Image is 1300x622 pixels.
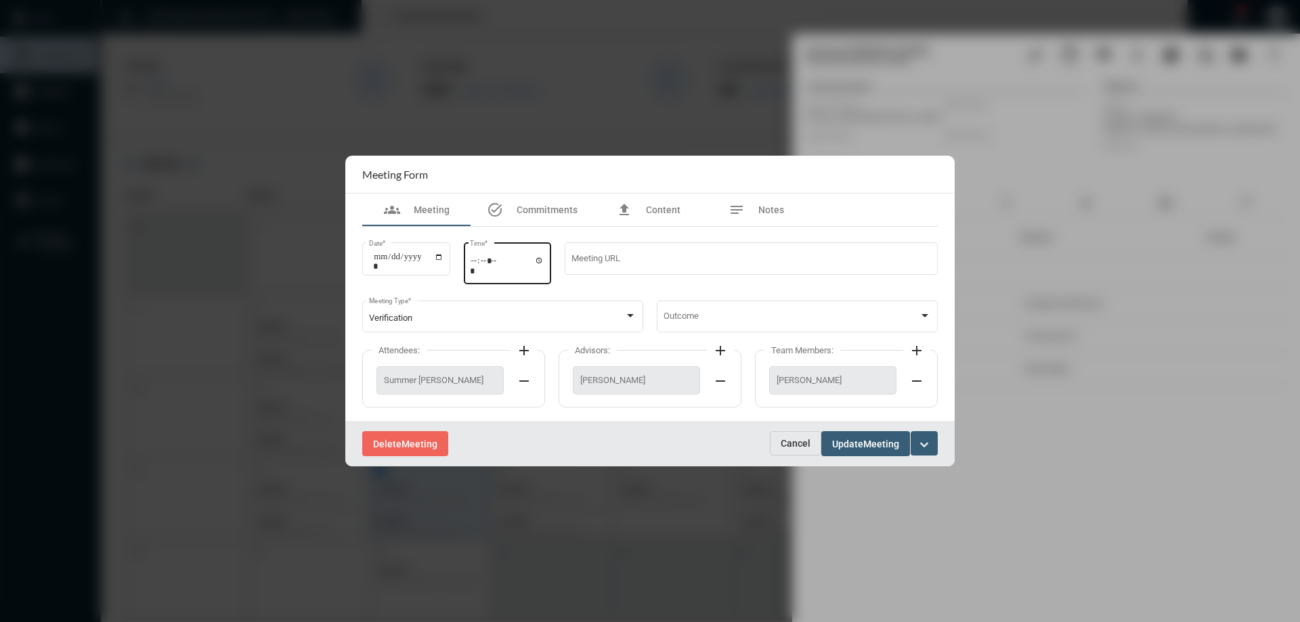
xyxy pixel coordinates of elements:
[909,342,925,359] mat-icon: add
[516,342,532,359] mat-icon: add
[369,313,412,323] span: Verification
[781,438,810,449] span: Cancel
[373,439,402,449] span: Delete
[770,431,821,456] button: Cancel
[517,204,578,215] span: Commitments
[821,431,910,456] button: UpdateMeeting
[384,375,496,385] span: Summer [PERSON_NAME]
[758,204,784,215] span: Notes
[729,202,745,218] mat-icon: notes
[362,431,448,456] button: DeleteMeeting
[616,202,632,218] mat-icon: file_upload
[487,202,503,218] mat-icon: task_alt
[712,342,729,359] mat-icon: add
[909,373,925,389] mat-icon: remove
[863,439,899,449] span: Meeting
[362,168,428,181] h2: Meeting Form
[916,437,932,453] mat-icon: expand_more
[777,375,889,385] span: [PERSON_NAME]
[372,345,427,355] label: Attendees:
[580,375,693,385] span: [PERSON_NAME]
[832,439,863,449] span: Update
[646,204,680,215] span: Content
[764,345,840,355] label: Team Members:
[402,439,437,449] span: Meeting
[568,345,617,355] label: Advisors:
[384,202,400,218] mat-icon: groups
[516,373,532,389] mat-icon: remove
[712,373,729,389] mat-icon: remove
[414,204,450,215] span: Meeting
